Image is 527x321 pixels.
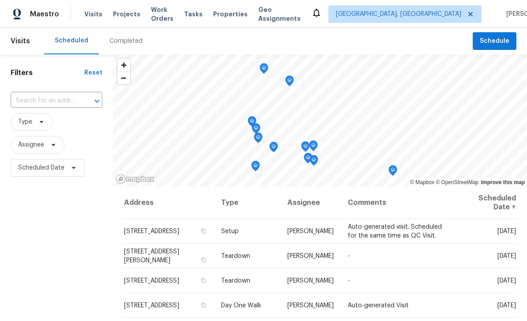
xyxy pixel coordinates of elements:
div: Map marker [260,63,268,77]
div: Completed [109,37,143,45]
div: Reset [84,68,102,77]
a: OpenStreetMap [436,179,478,185]
a: Mapbox homepage [116,174,154,184]
div: Map marker [388,165,397,179]
span: [PERSON_NAME] [287,228,334,234]
div: Map marker [248,116,256,130]
span: Scheduled Date [18,163,64,172]
span: Day One Walk [221,302,261,309]
th: Address [124,187,215,219]
span: Projects [113,10,140,19]
button: Copy Address [199,301,207,309]
div: Map marker [309,155,318,169]
span: [GEOGRAPHIC_DATA], [GEOGRAPHIC_DATA] [336,10,461,19]
button: Copy Address [199,256,207,264]
span: Zoom out [117,72,130,84]
span: Auto-generated Visit [348,302,409,309]
a: Mapbox [410,179,434,185]
button: Copy Address [199,276,207,284]
span: Work Orders [151,5,173,23]
th: Type [214,187,280,219]
div: Map marker [301,141,310,155]
span: - [348,278,350,284]
span: [STREET_ADDRESS] [124,278,179,284]
span: Auto-generated visit. Scheduled for the same time as QC Visit. [348,224,442,239]
span: [PERSON_NAME] [287,278,334,284]
th: Scheduled Date ↑ [459,187,516,219]
button: Zoom in [117,59,130,72]
span: Geo Assignments [258,5,301,23]
span: [STREET_ADDRESS][PERSON_NAME] [124,249,179,264]
div: Map marker [269,142,278,155]
span: [DATE] [497,278,516,284]
span: Teardown [221,253,250,259]
div: Scheduled [55,36,88,45]
div: Map marker [251,161,260,174]
span: [PERSON_NAME] [287,253,334,259]
button: Copy Address [199,227,207,235]
button: Open [91,95,103,107]
span: Visits [11,31,30,51]
span: Schedule [480,36,509,47]
div: Map marker [309,140,318,154]
span: Visits [84,10,102,19]
span: [DATE] [497,253,516,259]
span: [STREET_ADDRESS] [124,302,179,309]
span: Properties [213,10,248,19]
div: Map marker [254,132,263,146]
span: Setup [221,228,239,234]
span: Maestro [30,10,59,19]
span: - [348,253,350,259]
span: Type [18,117,32,126]
div: Map marker [285,76,294,89]
div: Map marker [304,153,312,166]
span: [DATE] [497,302,516,309]
th: Comments [341,187,459,219]
span: Assignee [18,140,44,149]
span: [DATE] [497,228,516,234]
div: Map marker [252,123,260,137]
h1: Filters [11,68,84,77]
span: [PERSON_NAME] [287,302,334,309]
span: Tasks [184,11,203,17]
button: Zoom out [117,72,130,84]
a: Improve this map [481,179,525,185]
th: Assignee [280,187,341,219]
span: Teardown [221,278,250,284]
button: Schedule [473,32,516,50]
span: [STREET_ADDRESS] [124,228,179,234]
input: Search for an address... [11,94,78,108]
